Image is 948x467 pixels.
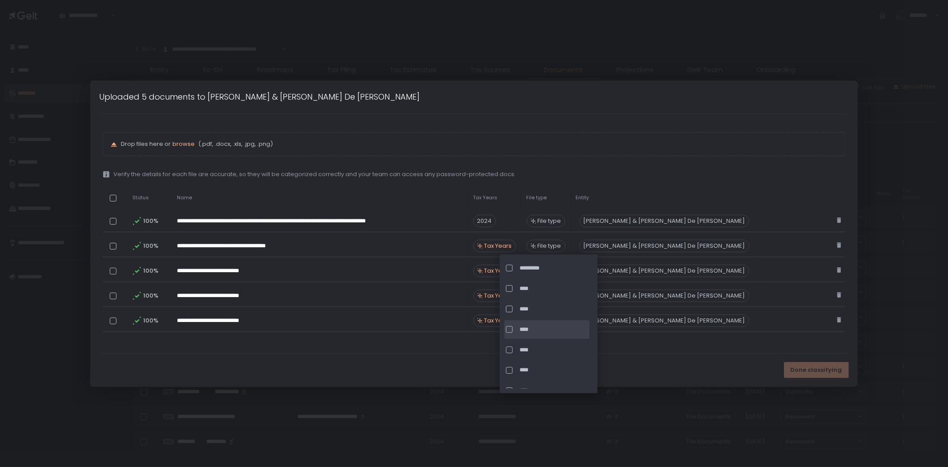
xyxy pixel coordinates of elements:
button: browse [172,140,195,148]
span: Name [177,194,192,201]
div: [PERSON_NAME] & [PERSON_NAME] De [PERSON_NAME] [580,240,749,252]
span: Status [132,194,149,201]
h1: Uploaded 5 documents to [PERSON_NAME] & [PERSON_NAME] De [PERSON_NAME] [99,91,420,103]
div: [PERSON_NAME] & [PERSON_NAME] De [PERSON_NAME] [580,314,749,327]
span: Tax Years [484,267,512,275]
div: [PERSON_NAME] & [PERSON_NAME] De [PERSON_NAME] [580,215,749,227]
span: Verify the details for each file are accurate, so they will be categorized correctly and your tea... [113,170,516,178]
span: File type [538,242,561,250]
span: Tax Years [484,292,512,300]
span: File type [538,217,561,225]
div: [PERSON_NAME] & [PERSON_NAME] De [PERSON_NAME] [580,265,749,277]
span: 2024 [473,215,496,227]
span: Entity [576,194,589,201]
span: 100% [143,217,157,225]
span: (.pdf, .docx, .xls, .jpg, .png) [196,140,273,148]
span: Tax Years [484,317,512,325]
span: 100% [143,267,157,275]
span: 100% [143,317,157,325]
div: [PERSON_NAME] & [PERSON_NAME] De [PERSON_NAME] [580,290,749,302]
p: Drop files here or [121,140,837,148]
span: 100% [143,292,157,300]
span: Tax Years [484,242,512,250]
span: 100% [143,242,157,250]
span: Tax Years [473,194,498,201]
span: File type [527,194,547,201]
